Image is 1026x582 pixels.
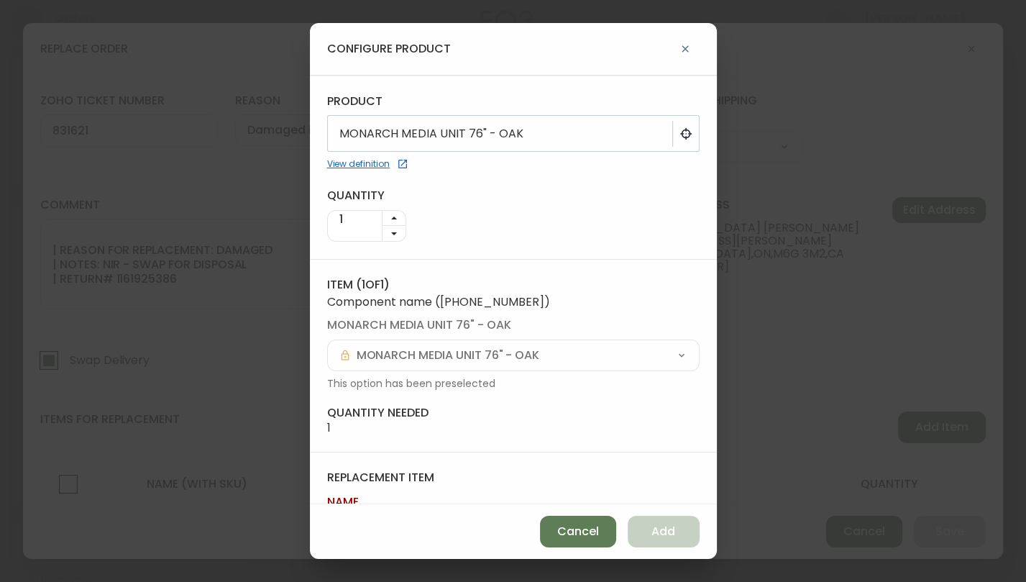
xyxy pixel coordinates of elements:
[327,115,700,152] button: MONARCH MEDIA UNIT 76" - OAK
[540,516,616,547] button: Cancel
[327,158,700,170] a: View definition
[327,494,595,510] label: name
[327,470,700,486] h4: replacement item
[327,405,429,421] h4: quantity needed
[357,348,670,362] input: Select
[327,422,429,435] span: 1
[327,93,383,109] label: product
[328,116,535,151] span: MONARCH MEDIA UNIT 76" - OAK
[327,158,390,170] div: View definition
[327,377,700,391] span: This option has been preselected
[327,277,700,293] h4: Item ( 1 of 1 )
[557,524,599,540] span: Cancel
[327,317,700,333] label: monarch media unit 76" - oak
[327,188,406,204] label: quantity
[327,41,451,57] h4: configure product
[327,296,700,309] span: Component name ( [PHONE_NUMBER] )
